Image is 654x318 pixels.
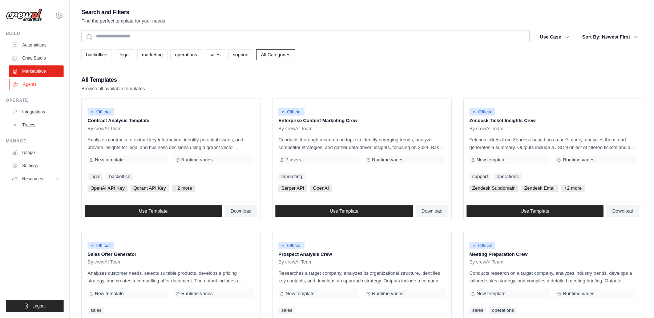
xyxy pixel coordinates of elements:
[278,117,445,124] p: Enterprise Content Marketing Crew
[578,31,642,44] button: Sort By: Newest First
[6,8,42,22] img: Logo
[563,291,594,297] span: Runtime varies
[286,291,314,297] span: New template
[278,242,304,249] span: Official
[606,205,639,217] a: Download
[106,173,133,180] a: backoffice
[330,208,358,214] span: Use Template
[494,173,522,180] a: operations
[88,185,128,192] span: OpenAI API Key
[172,185,195,192] span: +2 more
[6,31,64,36] div: Build
[469,108,496,116] span: Official
[469,185,518,192] span: Zendesk Subdomain
[310,185,332,192] span: OpenAI
[88,307,104,314] a: sales
[88,173,103,180] a: legal
[256,49,295,60] a: All Categories
[137,49,167,60] a: marketing
[81,75,145,85] h2: All Templates
[9,160,64,172] a: Settings
[88,136,254,151] p: Analyzes contracts to extract key information, identify potential issues, and provide insights fo...
[6,300,64,312] button: Logout
[170,49,202,60] a: operations
[88,117,254,124] p: Contract Analysis Template
[416,205,448,217] a: Download
[521,185,558,192] span: Zendesk Email
[278,269,445,285] p: Researches a target company, analyzes its organizational structure, identifies key contacts, and ...
[225,205,258,217] a: Download
[421,208,443,214] span: Download
[228,49,253,60] a: support
[85,205,222,217] a: Use Template
[95,291,124,297] span: New template
[469,117,636,124] p: Zendesk Ticket Insights Crew
[81,49,112,60] a: backoffice
[81,17,165,25] p: Find the perfect template for your needs
[477,157,505,163] span: New template
[22,176,43,182] span: Resources
[205,49,225,60] a: sales
[88,251,254,258] p: Sales Offer Generator
[88,108,114,116] span: Official
[467,205,604,217] a: Use Template
[278,126,312,132] span: By crewAI Team
[489,307,517,314] a: operations
[521,208,549,214] span: Use Template
[9,65,64,77] a: Marketplace
[278,185,307,192] span: Serper API
[372,157,404,163] span: Runtime varies
[231,208,252,214] span: Download
[278,307,295,314] a: sales
[88,126,122,132] span: By crewAI Team
[278,108,304,116] span: Official
[9,106,64,118] a: Integrations
[9,147,64,158] a: Usage
[9,39,64,51] a: Automations
[115,49,134,60] a: legal
[275,205,413,217] a: Use Template
[612,208,633,214] span: Download
[88,259,122,265] span: By crewAI Team
[372,291,404,297] span: Runtime varies
[88,242,114,249] span: Official
[9,173,64,185] button: Resources
[477,291,505,297] span: New template
[9,52,64,64] a: Crew Studio
[469,259,504,265] span: By crewAI Team
[32,303,46,309] span: Logout
[95,157,124,163] span: New template
[81,85,145,92] p: Browse all available templates
[6,138,64,144] div: Manage
[139,208,167,214] span: Use Template
[278,251,445,258] p: Prospect Analysis Crew
[469,242,496,249] span: Official
[469,251,636,258] p: Meeting Preparation Crew
[9,79,64,90] a: Agents
[81,7,165,17] h2: Search and Filters
[469,126,504,132] span: By crewAI Team
[561,185,585,192] span: +2 more
[469,173,491,180] a: support
[88,269,254,285] p: Analyzes customer needs, selects suitable products, develops a pricing strategy, and creates a co...
[181,291,213,297] span: Runtime varies
[469,269,636,285] p: Conducts research on a target company, analyzes industry trends, develops a tailored sales strate...
[130,185,169,192] span: Qdrant API Key
[278,259,312,265] span: By crewAI Team
[9,119,64,131] a: Traces
[469,307,486,314] a: sales
[278,173,305,180] a: marketing
[6,97,64,103] div: Operate
[469,136,636,151] p: Fetches tickets from Zendesk based on a user's query, analyzes them, and generates a summary. Out...
[536,31,574,44] button: Use Case
[278,136,445,151] p: Conducts thorough research on topic to identify emerging trends, analyze competitor strategies, a...
[181,157,213,163] span: Runtime varies
[286,157,301,163] span: 7 users
[563,157,594,163] span: Runtime varies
